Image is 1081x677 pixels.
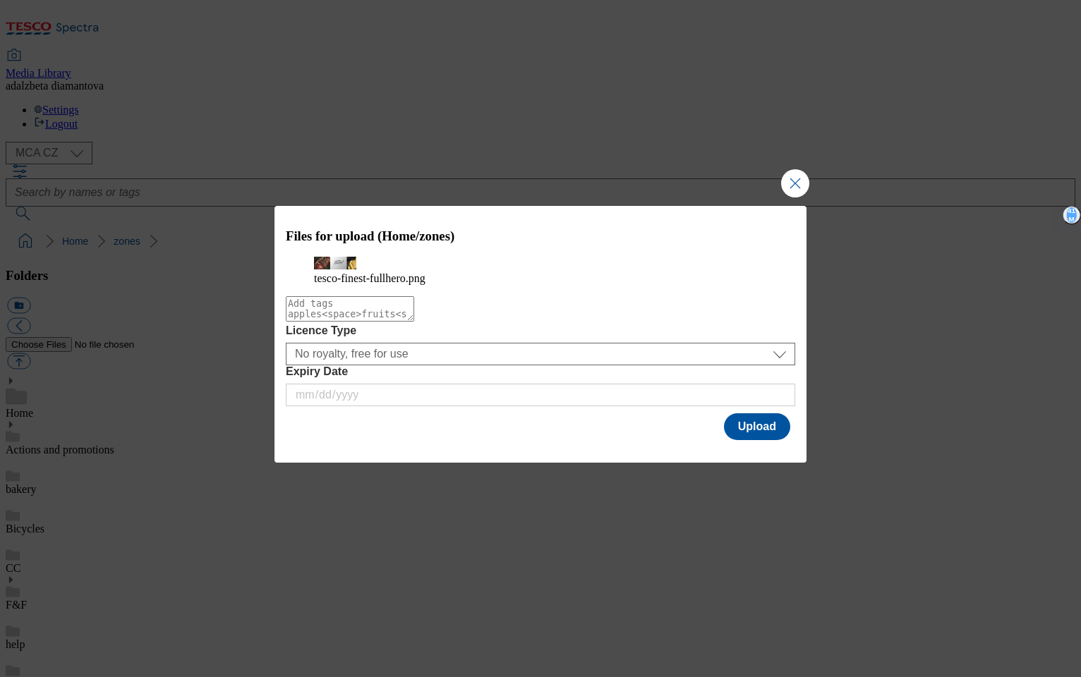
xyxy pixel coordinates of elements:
[286,365,795,378] label: Expiry Date
[286,324,795,337] label: Licence Type
[314,257,356,269] img: preview
[781,169,809,197] button: Close Modal
[724,413,790,440] button: Upload
[274,206,807,463] div: Modal
[314,272,767,285] figcaption: tesco-finest-fullhero.png
[286,228,795,244] h3: Files for upload (Home/zones)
